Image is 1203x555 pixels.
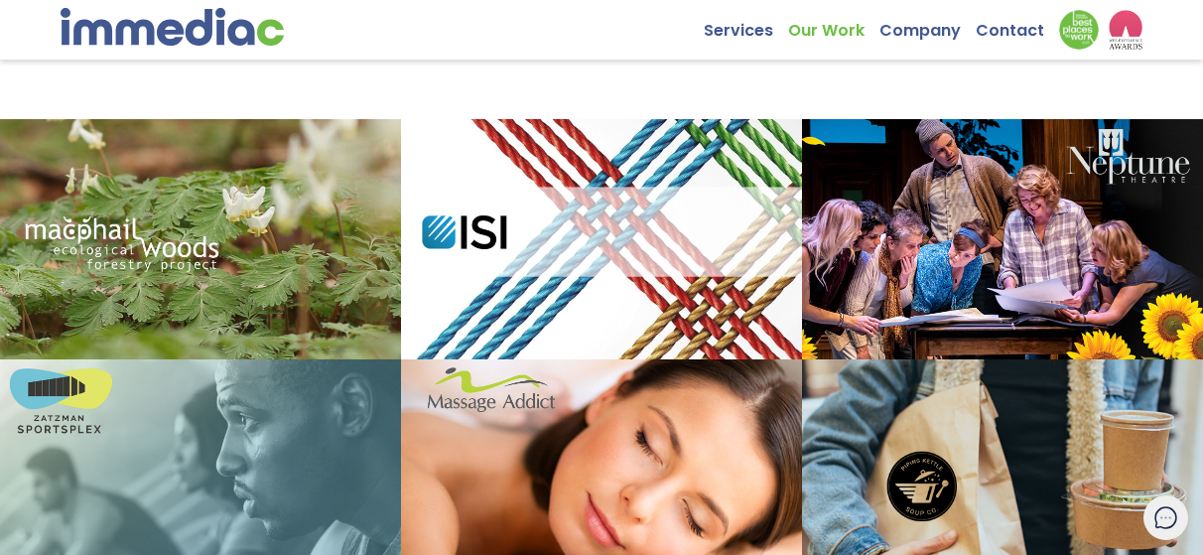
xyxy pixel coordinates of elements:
[1059,10,1099,50] img: Down
[788,10,879,41] a: Our Work
[879,10,976,41] a: Company
[704,10,788,41] a: Services
[61,8,284,46] img: immediac
[976,10,1059,41] a: Contact
[1109,10,1143,50] img: logo2_wea_nobg.webp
